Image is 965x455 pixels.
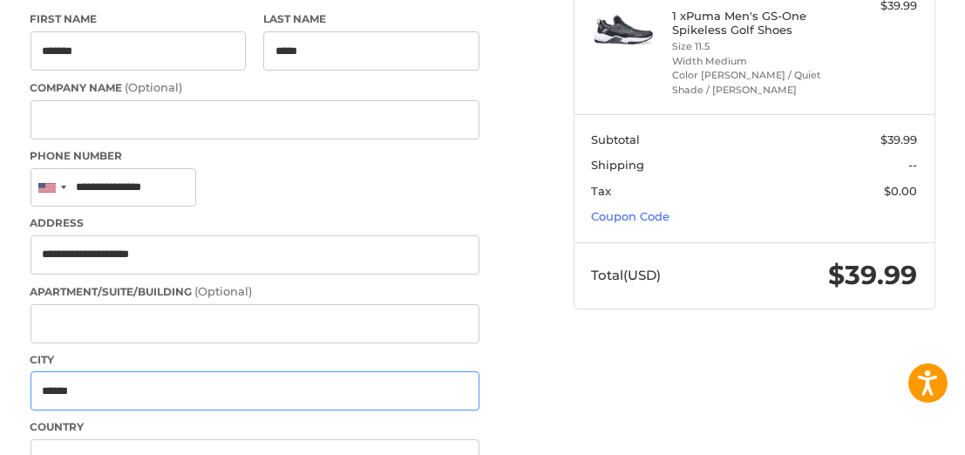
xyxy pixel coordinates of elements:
[591,209,669,223] a: Coupon Code
[673,68,832,97] li: Color [PERSON_NAME] / Quiet Shade / [PERSON_NAME]
[31,215,479,231] label: Address
[31,169,71,207] div: United States: +1
[126,80,183,94] small: (Optional)
[828,259,917,291] span: $39.99
[31,283,479,301] label: Apartment/Suite/Building
[31,79,479,97] label: Company Name
[591,132,640,146] span: Subtotal
[673,39,832,54] li: Size 11.5
[884,184,917,198] span: $0.00
[673,54,832,69] li: Width Medium
[591,158,644,172] span: Shipping
[880,132,917,146] span: $39.99
[31,148,479,164] label: Phone Number
[908,158,917,172] span: --
[31,352,479,368] label: City
[591,267,661,283] span: Total (USD)
[591,184,611,198] span: Tax
[31,11,247,27] label: First Name
[195,284,253,298] small: (Optional)
[673,9,832,37] h4: 1 x Puma Men's GS-One Spikeless Golf Shoes
[31,419,479,435] label: Country
[263,11,479,27] label: Last Name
